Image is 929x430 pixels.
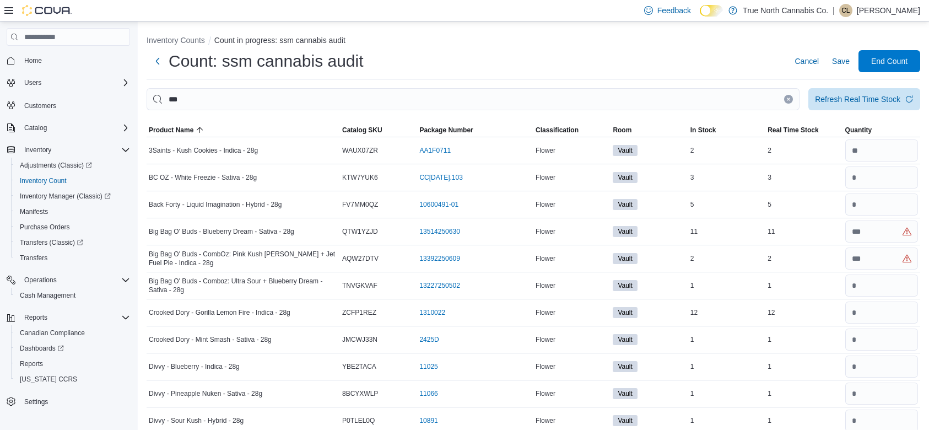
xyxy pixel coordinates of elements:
button: Quantity [843,123,920,137]
button: Cancel [790,50,823,72]
span: Inventory [20,143,130,157]
button: Package Number [417,123,533,137]
button: Catalog [20,121,51,135]
button: Users [2,75,134,90]
div: 1 [765,279,842,292]
span: Settings [20,395,130,409]
span: Customers [20,98,130,112]
button: Transfers [11,250,134,266]
a: [US_STATE] CCRS [15,373,82,386]
span: Reports [20,359,43,368]
button: Save [828,50,854,72]
div: Refresh Real Time Stock [815,94,900,105]
a: 10600491-01 [419,200,458,209]
span: Reports [20,311,130,324]
span: KTW7YUK6 [342,173,378,182]
a: AA1F0711 [419,146,451,155]
span: BC OZ - White Freezie - Sativa - 28g [149,173,257,182]
span: Flower [536,227,555,236]
span: Flower [536,389,555,398]
span: Flower [536,416,555,425]
span: Vault [618,308,632,318]
span: Real Time Stock [768,126,818,135]
span: Crooked Dory - Mint Smash - Sativa - 28g [149,335,272,344]
a: 1310022 [419,308,445,317]
span: Customers [24,101,56,110]
span: Vault [618,416,632,426]
button: Settings [2,394,134,410]
a: 11066 [419,389,438,398]
div: 1 [688,333,765,346]
span: Reports [15,357,130,370]
a: 11025 [419,362,438,371]
span: Product Name [149,126,193,135]
button: Inventory [2,142,134,158]
span: Big Bag O' Buds - Comboz: Ultra Sour + Blueberry Dream - Sativa - 28g [149,277,338,294]
a: Inventory Manager (Classic) [15,190,115,203]
a: Adjustments (Classic) [11,158,134,173]
a: Canadian Compliance [15,326,89,340]
button: Canadian Compliance [11,325,134,341]
span: Flower [536,254,555,263]
button: Customers [2,97,134,113]
span: YBE2TACA [342,362,376,371]
div: 1 [765,360,842,373]
a: Transfers (Classic) [15,236,88,249]
span: Flower [536,308,555,317]
span: End Count [871,56,908,67]
a: 13392250609 [419,254,460,263]
button: Real Time Stock [765,123,842,137]
span: Settings [24,397,48,406]
a: Transfers [15,251,52,265]
div: 5 [688,198,765,211]
span: Vault [618,362,632,372]
span: Transfers [20,254,47,262]
button: Inventory Counts [147,36,205,45]
span: Vault [613,253,637,264]
div: 2 [688,252,765,265]
button: Manifests [11,204,134,219]
span: Vault [613,361,637,372]
a: Settings [20,395,52,409]
span: Transfers (Classic) [15,236,130,249]
button: Users [20,76,46,89]
span: Vault [618,335,632,345]
span: Divvy - Sour Kush - Hybrid - 28g [149,416,244,425]
span: Classification [536,126,579,135]
span: Package Number [419,126,473,135]
span: Divvy - Blueberry - Indica - 28g [149,362,240,371]
div: 1 [765,414,842,427]
a: 13227250502 [419,281,460,290]
p: | [833,4,835,17]
span: In Stock [690,126,716,135]
span: Quantity [845,126,872,135]
button: Refresh Real Time Stock [808,88,920,110]
span: Cash Management [20,291,75,300]
button: Product Name [147,123,340,137]
span: Vault [618,146,632,155]
div: 1 [688,360,765,373]
span: Users [24,78,41,87]
span: Vault [618,281,632,291]
span: Manifests [15,205,130,218]
span: Vault [613,307,637,318]
span: Catalog [20,121,130,135]
button: End Count [858,50,920,72]
span: Inventory [24,146,51,154]
span: Flower [536,146,555,155]
span: ZCFP1REZ [342,308,376,317]
a: Purchase Orders [15,221,74,234]
span: Cancel [795,56,819,67]
div: 3 [688,171,765,184]
button: Operations [20,273,61,287]
span: Vault [613,388,637,399]
a: 13514250630 [419,227,460,236]
div: 3 [765,171,842,184]
span: Crooked Dory - Gorilla Lemon Fire - Indica - 28g [149,308,290,317]
a: Inventory Count [15,174,71,187]
span: Flower [536,200,555,209]
span: Vault [618,254,632,264]
img: Cova [22,5,72,16]
a: Transfers (Classic) [11,235,134,250]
